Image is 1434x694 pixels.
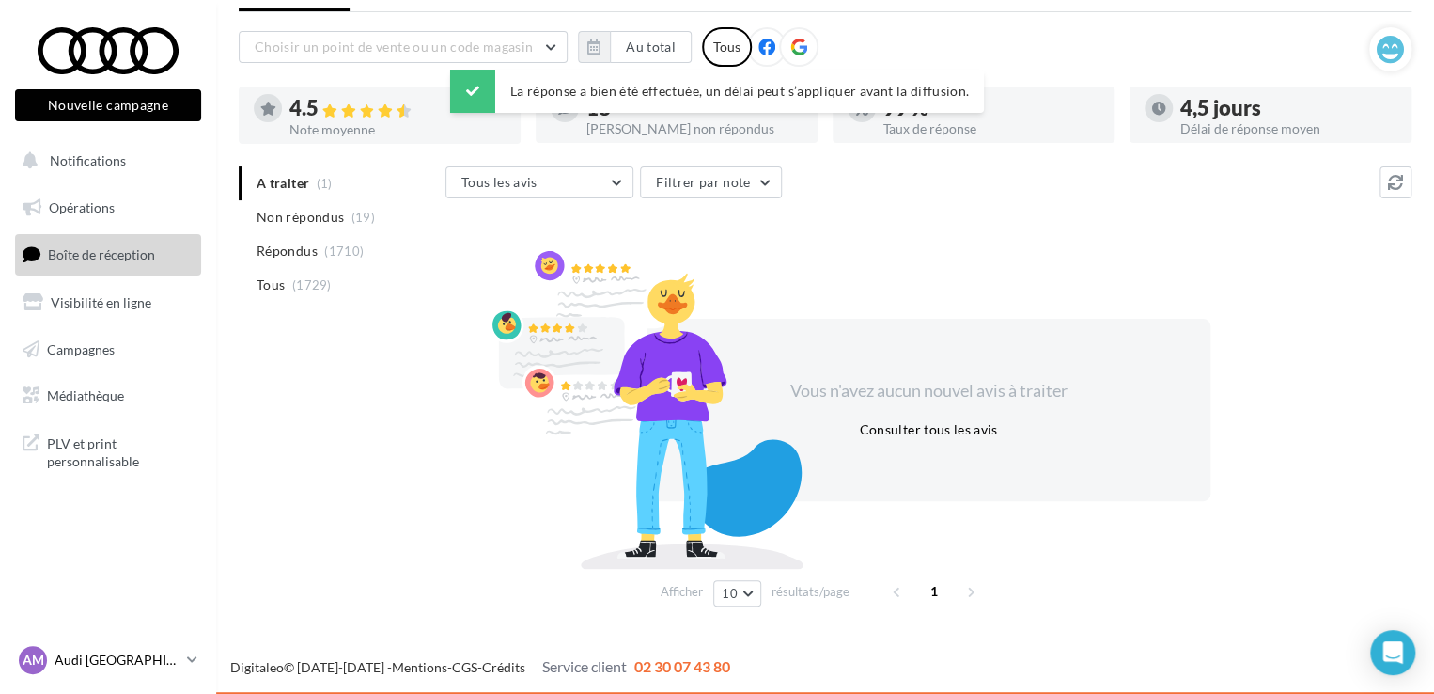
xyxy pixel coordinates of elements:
button: 10 [713,580,761,607]
button: Notifications [11,141,197,181]
span: Tous [257,276,285,294]
a: Digitaleo [230,659,284,675]
a: Opérations [11,188,205,228]
span: 02 30 07 43 80 [634,657,730,675]
span: AM [23,651,44,670]
a: Médiathèque [11,376,205,416]
span: 10 [722,586,738,601]
a: Boîte de réception [11,234,205,275]
div: Délai de réponse moyen [1180,122,1396,135]
span: Afficher [661,583,703,601]
span: Choisir un point de vente ou un code magasin [255,39,533,55]
span: PLV et print personnalisable [47,431,194,471]
div: Open Intercom Messenger [1370,630,1415,675]
button: Tous les avis [445,166,633,198]
span: Médiathèque [47,387,124,403]
div: Vous n'avez aucun nouvel avis à traiter [767,379,1090,403]
a: CGS [452,659,477,675]
button: Au total [610,31,692,63]
span: Notifications [50,152,126,168]
p: Audi [GEOGRAPHIC_DATA] [55,651,179,670]
span: (19) [351,210,375,225]
button: Filtrer par note [640,166,782,198]
div: 4.5 [289,98,506,119]
span: Non répondus [257,208,344,227]
button: Au total [578,31,692,63]
a: Visibilité en ligne [11,283,205,323]
span: (1710) [324,244,364,259]
div: La réponse a bien été effectuée, un délai peut s’appliquer avant la diffusion. [450,70,984,113]
div: 4,5 jours [1180,98,1396,118]
span: Répondus [257,242,318,260]
a: PLV et print personnalisable [11,423,205,479]
span: résultats/page [772,583,849,601]
span: Visibilité en ligne [51,294,151,310]
span: Service client [542,657,627,675]
div: Taux de réponse [883,122,1099,135]
span: Opérations [49,199,115,215]
button: Consulter tous les avis [851,418,1005,441]
button: Choisir un point de vente ou un code magasin [239,31,568,63]
a: Campagnes [11,330,205,370]
div: [PERSON_NAME] non répondus [586,122,803,135]
a: Mentions [392,659,447,675]
button: Nouvelle campagne [15,89,201,121]
div: 99 % [883,98,1099,118]
a: AM Audi [GEOGRAPHIC_DATA] [15,642,201,678]
span: © [DATE]-[DATE] - - - [230,659,730,675]
div: Note moyenne [289,123,506,136]
div: Tous [702,27,752,67]
span: 1 [919,576,949,607]
span: Boîte de réception [48,246,155,262]
span: Tous les avis [461,174,538,190]
span: (1729) [292,277,332,292]
a: Crédits [482,659,525,675]
span: Campagnes [47,340,115,356]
